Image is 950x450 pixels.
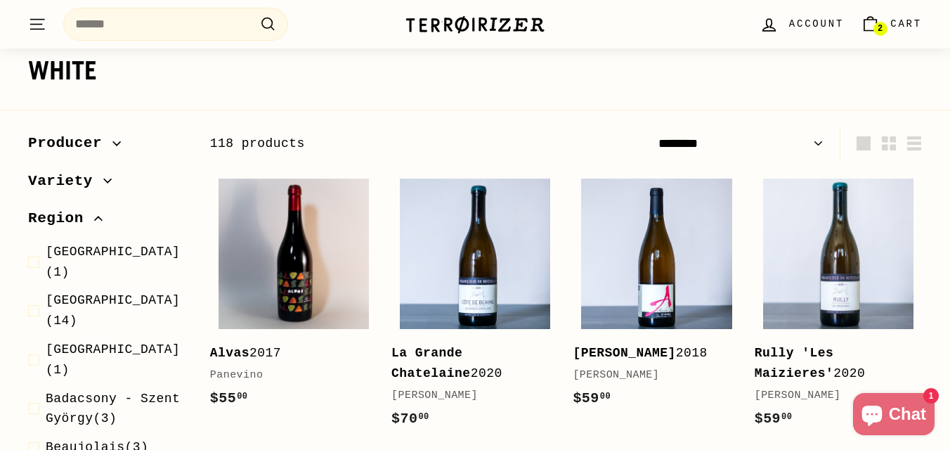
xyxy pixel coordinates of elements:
span: (3) [46,389,188,430]
div: [PERSON_NAME] [573,367,726,384]
div: 2020 [755,343,908,384]
a: [PERSON_NAME]2018[PERSON_NAME] [573,170,740,424]
span: (14) [46,290,188,331]
div: [PERSON_NAME] [755,387,908,404]
span: [GEOGRAPHIC_DATA] [46,342,180,356]
sup: 00 [600,392,611,401]
span: Producer [28,131,112,155]
span: $70 [391,411,429,427]
span: Cart [890,16,922,32]
a: Cart [852,4,930,45]
a: La Grande Chatelaine2020[PERSON_NAME] [391,170,559,444]
div: 118 products [210,134,566,154]
span: [GEOGRAPHIC_DATA] [46,245,180,259]
b: [PERSON_NAME] [573,346,675,360]
span: [GEOGRAPHIC_DATA] [46,293,180,307]
span: Account [789,16,844,32]
button: Producer [28,128,188,166]
span: Badacsony - Szent György [46,392,180,426]
div: [PERSON_NAME] [391,387,545,404]
a: Rully 'Les Maizieres'2020[PERSON_NAME] [755,170,922,444]
sup: 00 [781,412,792,422]
span: Variety [28,169,103,193]
button: Region [28,203,188,241]
inbox-online-store-chat: Shopify online store chat [849,393,939,439]
b: Alvas [210,346,249,360]
span: (1) [46,340,188,380]
button: Variety [28,166,188,204]
sup: 00 [237,392,247,401]
div: 2017 [210,343,363,364]
span: $59 [573,390,611,406]
sup: 00 [418,412,429,422]
span: Region [28,207,94,231]
b: Rully 'Les Maizieres' [755,346,834,380]
div: Panevino [210,367,363,384]
div: 2020 [391,343,545,384]
b: La Grande Chatelaine [391,346,471,380]
h1: White [28,57,922,85]
span: 2 [878,24,883,34]
span: $55 [210,390,248,406]
a: Account [751,4,852,45]
div: 2018 [573,343,726,364]
span: $59 [755,411,793,427]
span: (1) [46,242,188,283]
a: Alvas2017Panevino [210,170,377,424]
